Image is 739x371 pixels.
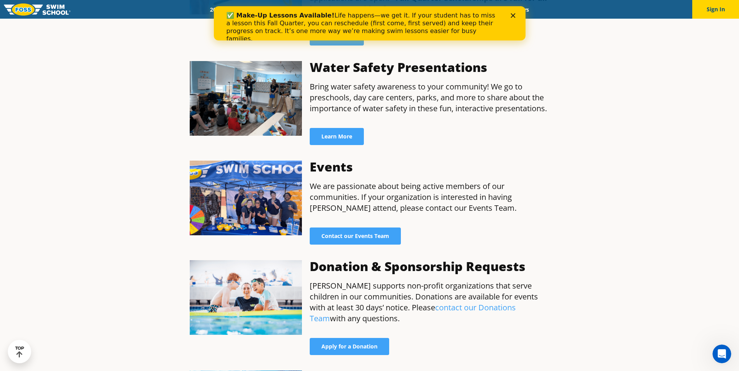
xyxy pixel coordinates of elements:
[310,161,549,173] h3: Events
[15,346,24,358] div: TOP
[310,227,401,245] a: Contact our Events Team
[310,181,549,213] p: We are passionate about being active members of our communities. If your organization is interest...
[353,6,397,13] a: About FOSS
[713,345,731,363] iframe: Intercom live chat
[310,260,549,273] h3: Donation & Sponsorship Requests
[4,3,71,16] img: FOSS Swim School Logo
[252,6,285,13] a: Schools
[321,233,389,239] span: Contact our Events Team
[310,302,516,324] a: contact our Donations Team
[397,6,479,13] a: Swim Like [PERSON_NAME]
[310,338,389,355] a: Apply for a Donation
[12,5,287,37] div: Life happens—we get it. If your student has to miss a lesson this Fall Quarter, you can reschedul...
[310,81,549,114] p: Bring water safety awareness to your community! We go to preschools, day care centers, parks, and...
[321,134,352,139] span: Learn More
[214,6,526,40] iframe: Intercom live chat banner
[503,6,536,13] a: Careers
[285,6,353,13] a: Swim Path® Program
[479,6,503,13] a: Blog
[310,280,549,324] p: [PERSON_NAME] supports non-profit organizations that serve children in our communities. Donations...
[310,61,549,73] h3: Water Safety Presentations
[321,344,377,349] span: Apply for a Donation
[297,7,305,12] div: Close
[12,5,120,13] b: ✅ Make-Up Lessons Available!
[203,6,252,13] a: 2025 Calendar
[310,128,364,145] a: Learn More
